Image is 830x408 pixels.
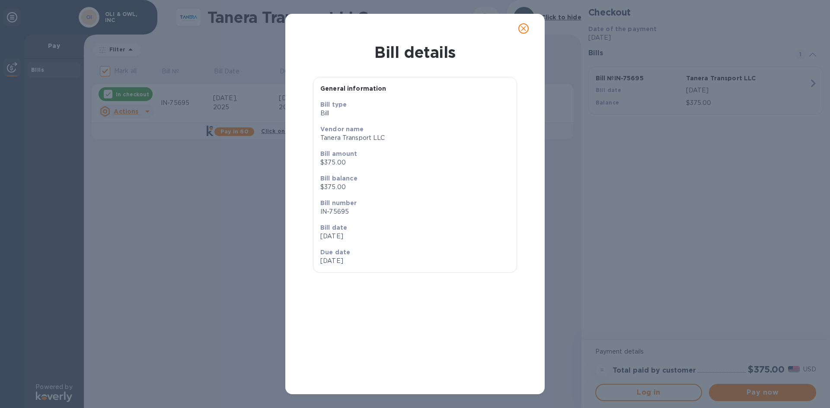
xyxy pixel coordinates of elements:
b: Vendor name [320,126,364,133]
p: Tanera Transport LLC [320,133,510,142]
button: close [513,18,534,39]
b: Bill type [320,101,347,108]
p: IN-75695 [320,207,510,216]
b: Bill amount [320,150,358,157]
p: [DATE] [320,232,510,241]
p: $375.00 [320,158,510,167]
p: $375.00 [320,183,510,192]
b: General information [320,85,386,92]
p: Bill [320,109,510,118]
b: Bill date [320,224,347,231]
b: Bill balance [320,175,358,182]
p: [DATE] [320,256,412,266]
b: Bill number [320,199,357,206]
b: Due date [320,249,350,256]
h1: Bill details [292,43,538,61]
